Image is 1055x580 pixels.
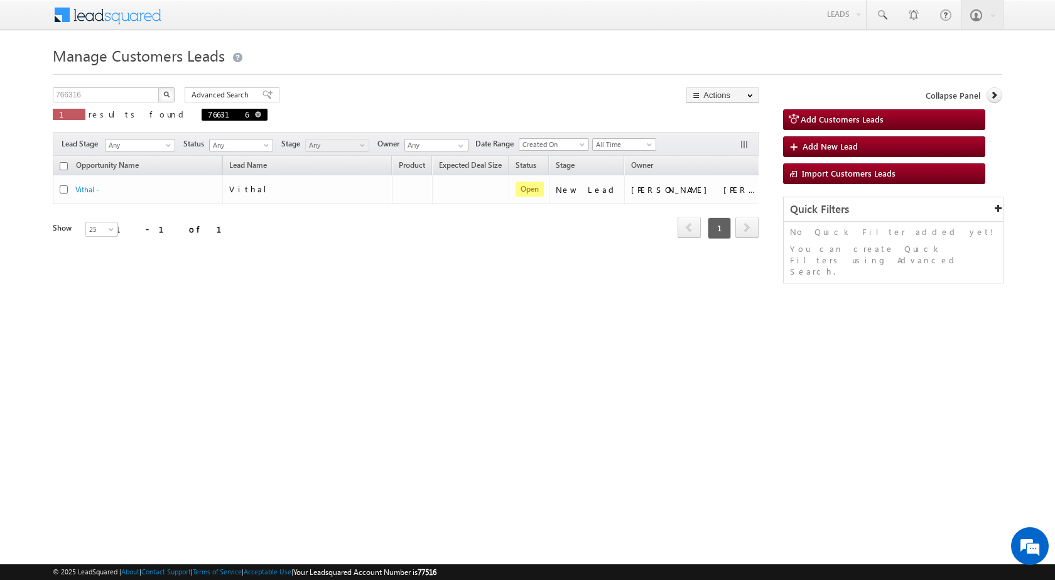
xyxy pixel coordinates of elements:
[556,160,575,170] span: Stage
[399,160,425,170] span: Product
[593,139,652,150] span: All Time
[475,138,519,150] span: Date Range
[281,138,305,150] span: Stage
[306,140,365,151] span: Any
[305,139,369,151] a: Any
[89,109,188,119] span: results found
[678,218,701,238] a: prev
[519,138,589,151] a: Created On
[210,140,269,151] span: Any
[801,114,884,124] span: Add Customers Leads
[59,109,79,119] span: 1
[519,139,585,150] span: Created On
[926,90,980,101] span: Collapse Panel
[735,218,759,238] a: next
[686,87,759,103] button: Actions
[418,567,436,577] span: 77516
[790,226,997,238] p: No Quick Filter added yet!
[53,222,75,234] div: Show
[86,224,119,235] span: 25
[404,139,468,151] input: Type to Search
[60,162,68,170] input: Check all records
[790,243,997,277] p: You can create Quick Filters using Advanced Search.
[509,158,543,175] a: Status
[85,222,118,237] a: 25
[229,183,276,194] span: Vithal
[192,89,252,101] span: Advanced Search
[53,45,225,65] span: Manage Customers Leads
[163,91,170,97] img: Search
[631,184,757,195] div: [PERSON_NAME] [PERSON_NAME]
[549,158,581,175] a: Stage
[209,139,273,151] a: Any
[803,141,858,151] span: Add New Lead
[76,160,139,170] span: Opportunity Name
[193,567,242,576] a: Terms of Service
[377,138,404,150] span: Owner
[592,138,656,151] a: All Time
[116,222,237,236] div: 1 - 1 of 1
[516,182,544,197] span: Open
[708,217,731,239] span: 1
[223,158,273,175] span: Lead Name
[439,160,502,170] span: Expected Deal Size
[784,197,1003,222] div: Quick Filters
[141,567,191,576] a: Contact Support
[244,567,291,576] a: Acceptable Use
[70,158,145,175] a: Opportunity Name
[183,138,209,150] span: Status
[678,217,701,238] span: prev
[105,139,175,151] a: Any
[735,217,759,238] span: next
[433,158,508,175] a: Expected Deal Size
[293,567,436,577] span: Your Leadsquared Account Number is
[556,184,619,195] div: New Lead
[208,109,249,119] span: 766316
[631,160,653,170] span: Owner
[75,185,99,194] a: Vithal -
[53,566,436,578] span: © 2025 LeadSquared | | | | |
[452,140,467,152] a: Show All Items
[105,140,171,151] span: Any
[62,138,103,150] span: Lead Stage
[121,567,139,576] a: About
[802,168,895,178] span: Import Customers Leads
